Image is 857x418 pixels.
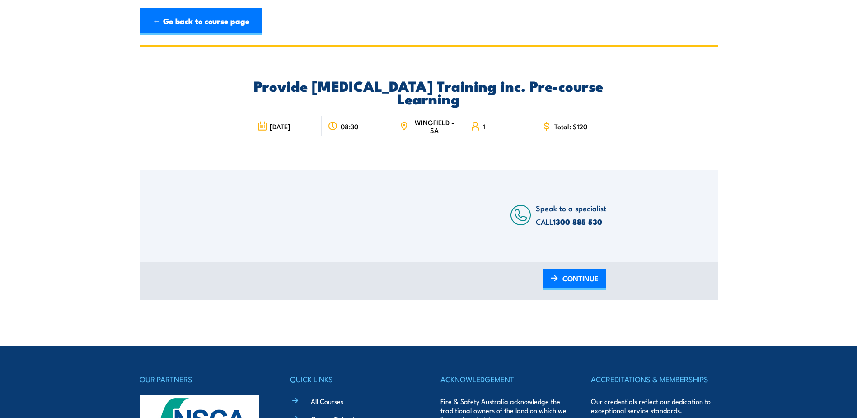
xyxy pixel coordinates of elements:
span: [DATE] [270,123,290,130]
p: Our credentials reflect our dedication to exceptional service standards. [591,397,717,415]
a: ← Go back to course page [140,8,262,35]
span: 08:30 [341,123,358,130]
span: Speak to a specialist CALL [536,202,606,227]
h4: ACKNOWLEDGEMENT [440,373,567,385]
a: All Courses [311,396,343,406]
span: Total: $120 [554,123,587,130]
span: 1 [483,123,485,130]
span: CONTINUE [562,266,599,290]
h4: QUICK LINKS [290,373,417,385]
h2: Provide [MEDICAL_DATA] Training inc. Pre-course Learning [251,79,606,104]
h4: ACCREDITATIONS & MEMBERSHIPS [591,373,717,385]
span: WINGFIELD - SA [411,119,458,134]
h4: OUR PARTNERS [140,373,266,385]
a: 1300 885 530 [553,216,602,228]
a: CONTINUE [543,269,606,290]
